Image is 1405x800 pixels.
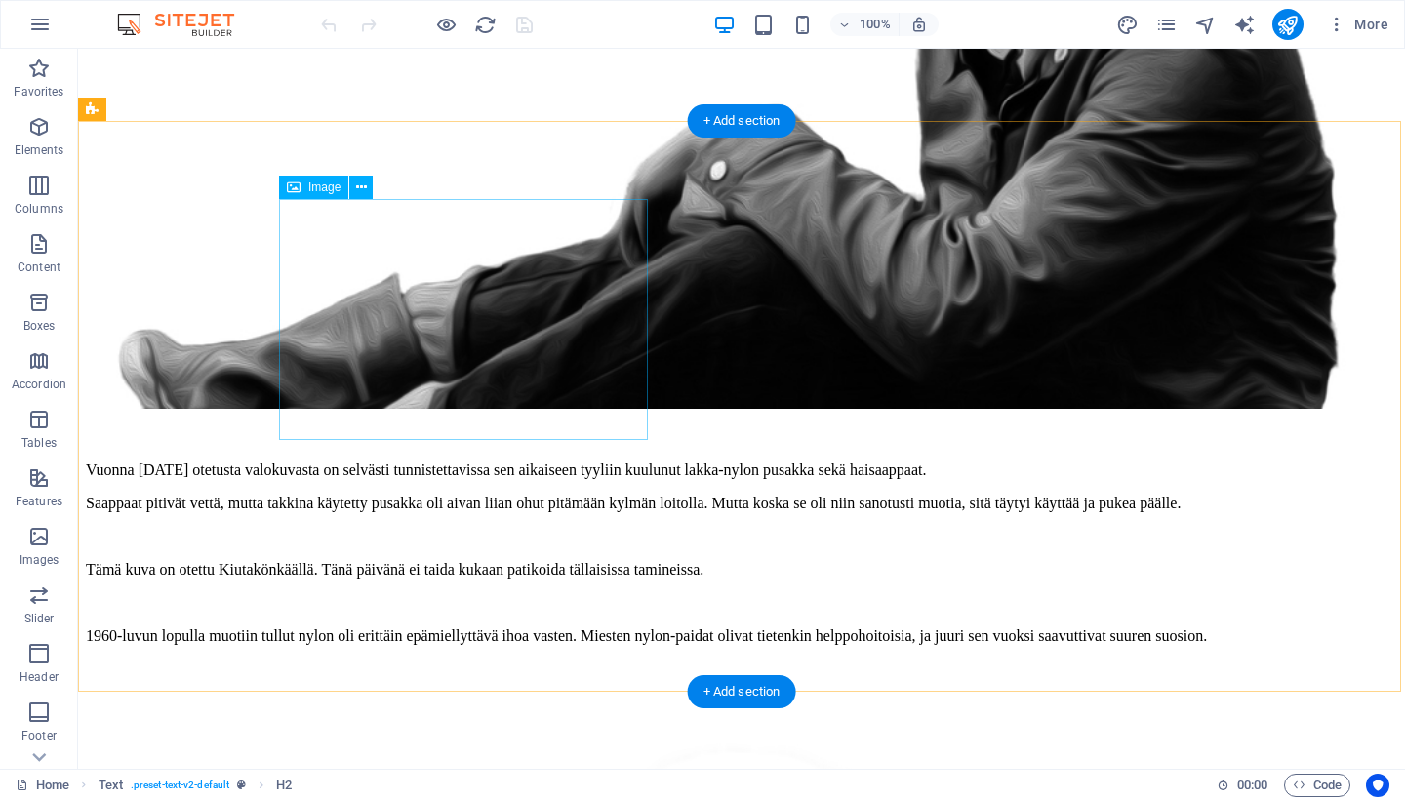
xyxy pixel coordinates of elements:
[131,774,229,797] span: . preset-text-v2-default
[1233,13,1257,36] button: text_generator
[1251,778,1254,792] span: :
[1284,774,1350,797] button: Code
[1194,13,1218,36] button: navigator
[16,494,62,509] p: Features
[308,181,341,193] span: Image
[23,318,56,334] p: Boxes
[1276,14,1299,36] i: Publish
[1217,774,1268,797] h6: Session time
[1233,14,1256,36] i: AI Writer
[830,13,900,36] button: 100%
[16,774,69,797] a: Click to cancel selection. Double-click to open Pages
[20,669,59,685] p: Header
[15,201,63,217] p: Columns
[1272,9,1304,40] button: publish
[12,377,66,392] p: Accordion
[434,13,458,36] button: Click here to leave preview mode and continue editing
[99,774,293,797] nav: breadcrumb
[1327,15,1388,34] span: More
[1293,774,1342,797] span: Code
[1366,774,1389,797] button: Usercentrics
[18,260,60,275] p: Content
[473,13,497,36] button: reload
[688,104,796,138] div: + Add section
[21,728,57,743] p: Footer
[20,552,60,568] p: Images
[112,13,259,36] img: Editor Logo
[1155,13,1179,36] button: pages
[910,16,928,33] i: On resize automatically adjust zoom level to fit chosen device.
[1116,13,1140,36] button: design
[1237,774,1267,797] span: 00 00
[860,13,891,36] h6: 100%
[24,611,55,626] p: Slider
[21,435,57,451] p: Tables
[14,84,63,100] p: Favorites
[1319,9,1396,40] button: More
[15,142,64,158] p: Elements
[474,14,497,36] i: Reload page
[1155,14,1178,36] i: Pages (Ctrl+Alt+S)
[1116,14,1139,36] i: Design (Ctrl+Alt+Y)
[237,780,246,790] i: This element is a customizable preset
[688,675,796,708] div: + Add section
[1194,14,1217,36] i: Navigator
[276,774,292,797] span: Click to select. Double-click to edit
[99,774,123,797] span: Click to select. Double-click to edit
